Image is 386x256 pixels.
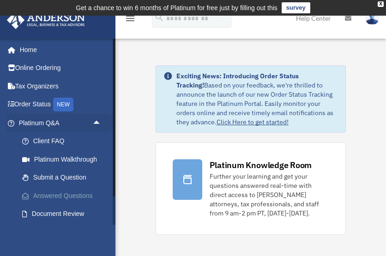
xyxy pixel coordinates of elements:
strong: Exciting News: Introducing Order Status Tracking! [176,72,299,89]
span: arrow_drop_up [92,114,111,133]
div: Get a chance to win 6 months of Platinum for free just by filling out this [76,2,277,13]
a: Platinum Knowledge Room [13,223,115,252]
a: Platinum Q&Aarrow_drop_up [6,114,115,132]
a: Tax Organizers [6,77,115,95]
a: Order StatusNEW [6,95,115,114]
a: Client FAQ [13,132,115,151]
a: Answered Questions [13,186,115,205]
i: menu [125,13,136,24]
a: Online Ordering [6,59,115,77]
a: menu [125,16,136,24]
a: Platinum Walkthrough [13,150,115,169]
img: User Pic [365,12,379,25]
a: survey [282,2,310,13]
a: Document Review [13,205,115,223]
div: Platinum Knowledge Room [210,159,312,171]
div: Based on your feedback, we're thrilled to announce the launch of our new Order Status Tracking fe... [176,71,338,127]
a: Platinum Knowledge Room Further your learning and get your questions answered real-time with dire... [156,142,346,235]
a: Home [6,41,111,59]
a: Submit a Question [13,169,115,187]
div: close [378,1,384,7]
div: Further your learning and get your questions answered real-time with direct access to [PERSON_NAM... [210,172,329,218]
i: search [154,12,164,23]
div: NEW [53,98,73,111]
img: Anderson Advisors Platinum Portal [4,11,88,29]
a: Click Here to get started! [217,118,289,126]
